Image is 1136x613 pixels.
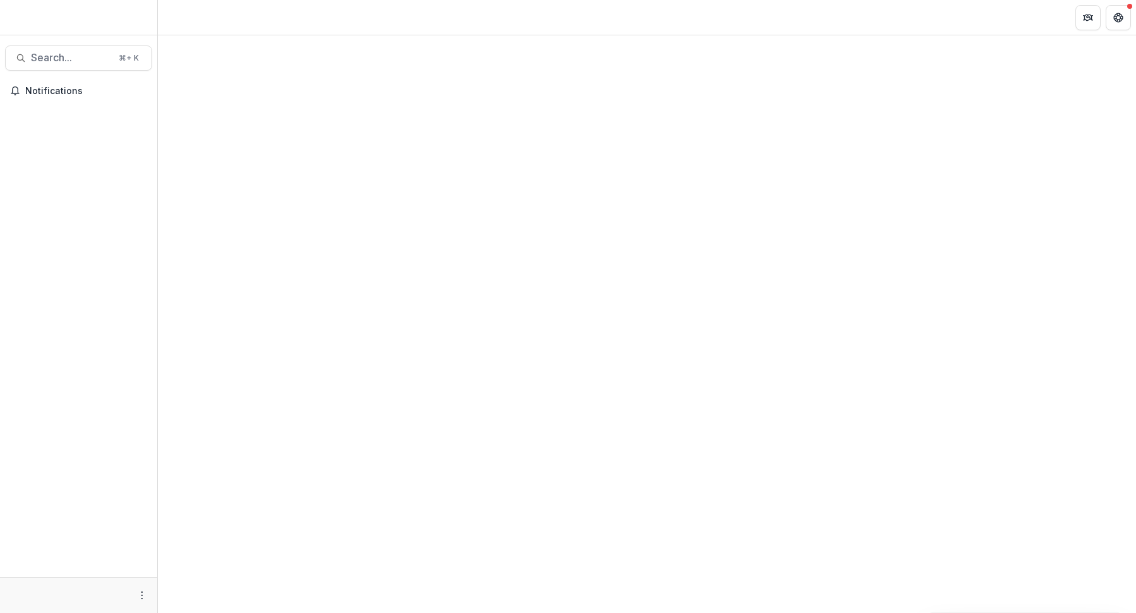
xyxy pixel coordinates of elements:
span: Notifications [25,86,147,97]
nav: breadcrumb [163,8,216,27]
span: Search... [31,52,111,64]
div: ⌘ + K [116,51,141,65]
button: More [134,588,150,603]
button: Notifications [5,81,152,101]
button: Get Help [1106,5,1131,30]
button: Search... [5,45,152,71]
button: Partners [1075,5,1101,30]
